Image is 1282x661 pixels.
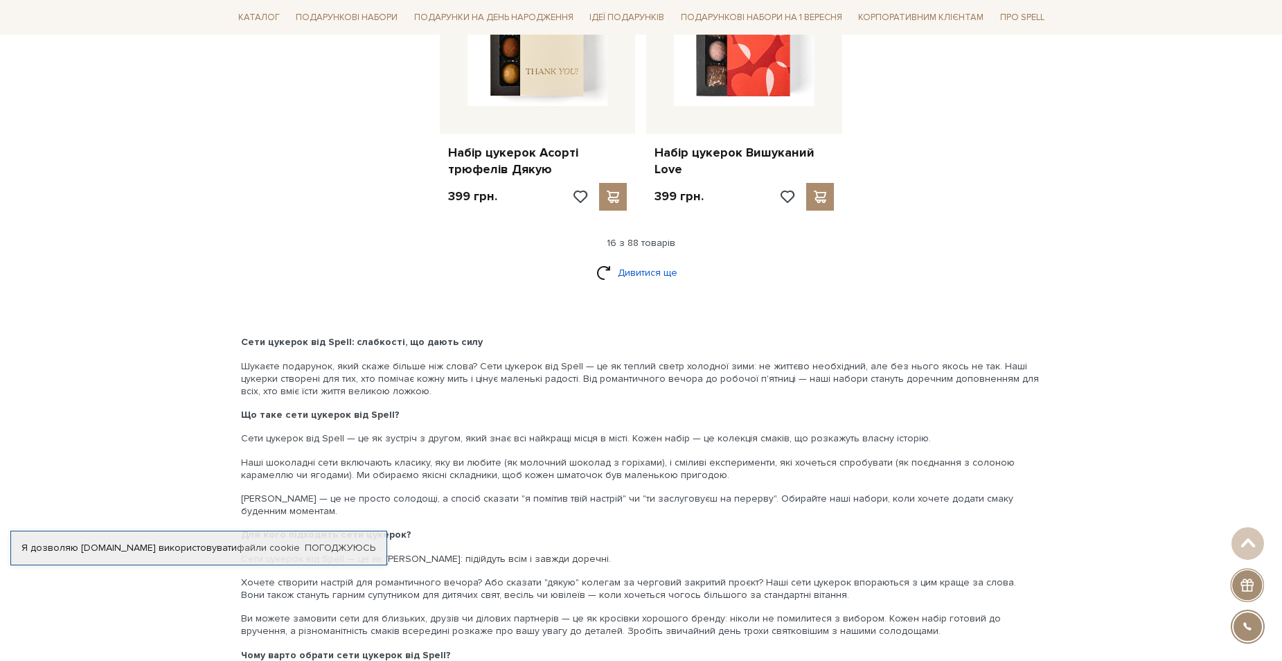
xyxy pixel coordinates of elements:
[241,432,1042,445] p: Сети цукерок від Spell — це як зустріч з другом, який знає всі найкращі місця в місті. Кожен набі...
[241,612,1042,637] p: Ви можете замовити сети для близьких, друзів чи ділових партнерів — це як кросівки хорошого бренд...
[995,7,1050,28] a: Про Spell
[241,360,1042,398] p: Шукаєте подарунок, який скаже більше ніж слова? Сети цукерок від Spell — це як теплий светр холод...
[853,6,989,29] a: Корпоративним клієнтам
[290,7,403,28] a: Подарункові набори
[241,409,400,421] b: Що таке сети цукерок від Spell?
[241,553,1042,565] p: Сети цукерок від Spell — це як [PERSON_NAME]: підійдуть всім і завжди доречні.
[655,145,834,177] a: Набір цукерок Вишуканий Love
[233,7,285,28] a: Каталог
[241,493,1042,518] p: [PERSON_NAME] — це не просто солодощі, а спосіб сказати "я помітив твій настрій" чи "ти заслугову...
[241,457,1042,482] p: Наші шоколадні сети включають класику, яку ви любите (як молочний шоколад з горіхами), і сміливі ...
[409,7,579,28] a: Подарунки на День народження
[241,336,483,348] b: Сети цукерок від Spell: слабкості, що дають силу
[11,542,386,554] div: Я дозволяю [DOMAIN_NAME] використовувати
[675,6,848,29] a: Подарункові набори на 1 Вересня
[237,542,300,554] a: файли cookie
[448,188,497,204] p: 399 грн.
[241,576,1042,601] p: Хочете створити настрій для романтичного вечора? Або сказати "дякую" колегам за черговий закритий...
[305,542,375,554] a: Погоджуюсь
[227,237,1056,249] div: 16 з 88 товарів
[448,145,627,177] a: Набір цукерок Асорті трюфелів Дякую
[655,188,704,204] p: 399 грн.
[596,261,686,285] a: Дивитися ще
[584,7,670,28] a: Ідеї подарунків
[241,529,411,540] b: Для кого підходять сети цукерок?
[241,649,451,661] b: Чому варто обрати сети цукерок від Spell?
